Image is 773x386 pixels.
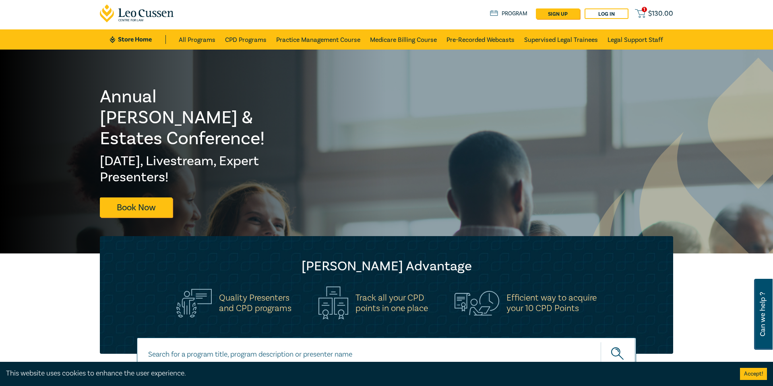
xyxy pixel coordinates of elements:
[455,291,499,315] img: Efficient way to acquire<br>your 10 CPD Points
[225,29,267,50] a: CPD Programs
[100,197,172,217] a: Book Now
[318,286,348,320] img: Track all your CPD<br>points in one place
[6,368,728,379] div: This website uses cookies to enhance the user experience.
[608,29,663,50] a: Legal Support Staff
[524,29,598,50] a: Supervised Legal Trainees
[276,29,360,50] a: Practice Management Course
[116,258,657,274] h2: [PERSON_NAME] Advantage
[490,9,527,18] a: Program
[446,29,515,50] a: Pre-Recorded Webcasts
[642,7,647,12] span: 1
[355,293,428,313] h5: Track all your CPD points in one place
[100,86,280,149] h1: Annual [PERSON_NAME] & Estates Conference!
[179,29,215,50] a: All Programs
[176,289,212,318] img: Quality Presenters<br>and CPD programs
[219,293,291,313] h5: Quality Presenters and CPD programs
[506,293,597,313] h5: Efficient way to acquire your 10 CPD Points
[585,8,628,19] a: Log in
[740,368,767,380] button: Accept cookies
[759,284,767,345] span: Can we help ?
[648,9,673,18] span: $ 130.00
[536,8,580,19] a: sign up
[110,35,166,44] a: Store Home
[370,29,437,50] a: Medicare Billing Course
[137,338,636,370] input: Search for a program title, program description or presenter name
[100,153,280,185] h2: [DATE], Livestream, Expert Presenters!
